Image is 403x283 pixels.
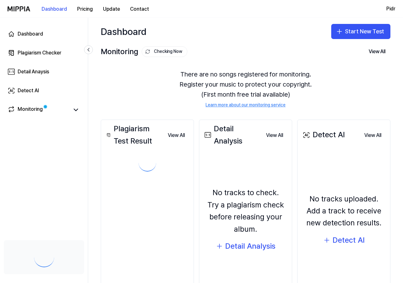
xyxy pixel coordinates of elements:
button: Detail Analysis [216,240,275,252]
div: Detect AI [18,87,39,94]
div: No tracks to check. Try a plagiarism check before releasing your album. [203,187,288,235]
a: Monitoring [8,105,69,114]
div: No tracks uploaded. Add a track to receive new detection results. [301,193,386,229]
a: View All [163,128,190,142]
div: Monitoring [18,105,43,114]
a: View All [261,128,288,142]
button: View All [163,129,190,142]
a: Update [98,0,125,18]
div: Detail Anaysis [18,68,49,76]
div: Dashboard [101,24,146,39]
a: Detect AI [4,83,84,98]
button: Detect AI [323,234,365,246]
a: Dashboard [4,26,84,42]
div: Detect AI [301,129,345,141]
div: Plagiarism Test Result [105,123,163,147]
button: Pricing [72,3,98,15]
div: Detail Analysis [225,240,275,252]
div: Detail Analysis [203,123,261,147]
a: Plagiarism Checker [4,45,84,60]
a: View All [359,128,386,142]
button: Checking Now [142,46,187,57]
a: Learn more about our monitoring service [206,102,286,108]
div: Plagiarism Checker [18,49,61,57]
button: Update [98,3,125,15]
button: View All [364,45,390,58]
div: There are no songs registered for monitoring. Register your music to protect your copyright. (Fir... [101,62,390,116]
div: Detect AI [332,234,365,246]
a: Detail Anaysis [4,64,84,79]
button: View All [359,129,386,142]
button: View All [261,129,288,142]
button: Contact [125,3,154,15]
div: Monitoring [101,46,187,58]
div: Dashboard [18,30,43,38]
button: Dashboard [37,3,72,15]
img: logo [8,6,30,11]
button: Pidr [386,5,395,13]
button: Start New Test [331,24,390,39]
